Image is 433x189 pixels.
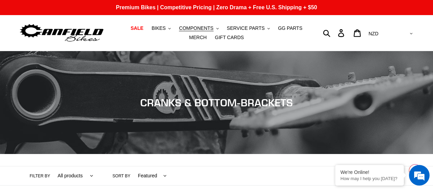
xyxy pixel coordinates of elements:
[148,24,174,33] button: BIKES
[227,25,265,31] span: SERVICE PARTS
[340,176,399,181] p: How may I help you today?
[212,33,248,42] a: GIFT CARDS
[340,169,399,175] div: We're Online!
[278,25,302,31] span: GG PARTS
[186,33,210,42] a: MERCH
[30,173,50,179] label: Filter by
[152,25,166,31] span: BIKES
[131,25,143,31] span: SALE
[179,25,213,31] span: COMPONENTS
[189,35,207,40] span: MERCH
[19,22,105,44] img: Canfield Bikes
[127,24,147,33] a: SALE
[215,35,244,40] span: GIFT CARDS
[224,24,273,33] button: SERVICE PARTS
[176,24,222,33] button: COMPONENTS
[112,173,130,179] label: Sort by
[140,96,293,109] span: CRANKS & BOTTOM-BRACKETS
[275,24,306,33] a: GG PARTS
